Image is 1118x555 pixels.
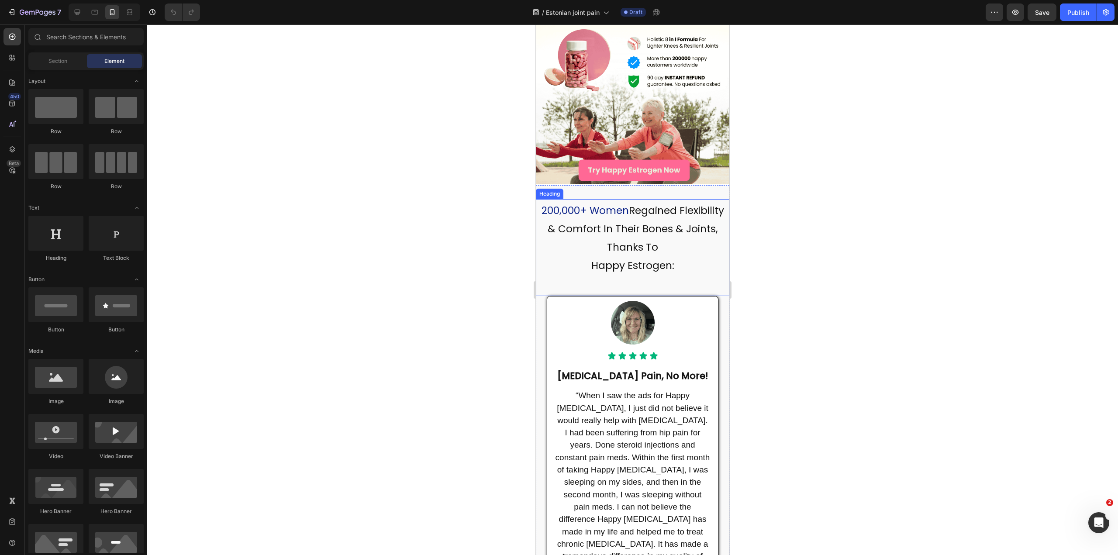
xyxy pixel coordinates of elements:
[28,204,39,212] span: Text
[57,7,61,17] p: 7
[28,507,83,515] div: Hero Banner
[1106,499,1113,506] span: 2
[28,276,45,283] span: Button
[8,93,21,100] div: 450
[130,201,144,215] span: Toggle open
[536,24,729,555] iframe: Design area
[1067,8,1089,17] div: Publish
[48,57,67,65] span: Section
[3,3,65,21] button: 7
[28,128,83,135] div: Row
[629,8,642,16] span: Draft
[7,160,21,167] div: Beta
[1088,512,1109,533] iframe: Intercom live chat
[89,452,144,460] div: Video Banner
[28,28,144,45] input: Search Sections & Elements
[89,397,144,405] div: Image
[546,8,600,17] span: Estonian joint pain
[28,77,45,85] span: Layout
[130,344,144,358] span: Toggle open
[1060,3,1097,21] button: Publish
[89,507,144,515] div: Hero Banner
[1028,3,1056,21] button: Save
[89,128,144,135] div: Row
[130,74,144,88] span: Toggle open
[28,183,83,190] div: Row
[89,254,144,262] div: Text Block
[165,3,200,21] div: Undo/Redo
[28,254,83,262] div: Heading
[28,397,83,405] div: Image
[1035,9,1049,16] span: Save
[542,8,544,17] span: /
[28,326,83,334] div: Button
[28,347,44,355] span: Media
[89,326,144,334] div: Button
[89,183,144,190] div: Row
[130,272,144,286] span: Toggle open
[28,452,83,460] div: Video
[20,366,174,548] span: “When I saw the ads for Happy [MEDICAL_DATA], I just did not believe it would really help with [M...
[104,57,124,65] span: Element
